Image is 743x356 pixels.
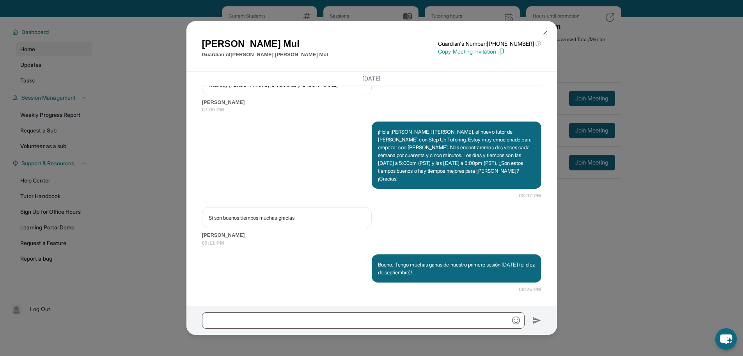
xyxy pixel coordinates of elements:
span: [PERSON_NAME] [202,98,541,106]
img: Close Icon [542,30,548,36]
p: Copy Meeting Invitation [438,48,541,55]
span: [PERSON_NAME] [202,231,541,239]
span: ⓘ [536,40,541,48]
p: Guardian of [PERSON_NAME] [PERSON_NAME] Mul [202,51,328,59]
span: 09:11 PM [202,239,541,247]
img: Send icon [532,316,541,325]
p: ¡Hola [PERSON_NAME]! [PERSON_NAME], el nuevo tutor de [PERSON_NAME] con Step Up Tutoring. Estoy m... [378,128,535,182]
p: Bueno. ¡Tengo muchas ganas de nuestro primero sesión [DATE] (el diez de septiembre)! [378,261,535,276]
h1: [PERSON_NAME] Mul [202,37,328,51]
p: Si son buenos tiempos muchas gracias [209,214,365,222]
span: 07:00 PM [202,106,541,114]
button: chat-button [715,328,737,350]
span: 09:26 PM [519,286,541,293]
img: Copy Icon [498,48,505,55]
img: Emoji [512,317,520,324]
p: Guardian's Number: [PHONE_NUMBER] [438,40,541,48]
h3: [DATE] [202,75,541,82]
span: 08:07 PM [519,192,541,200]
